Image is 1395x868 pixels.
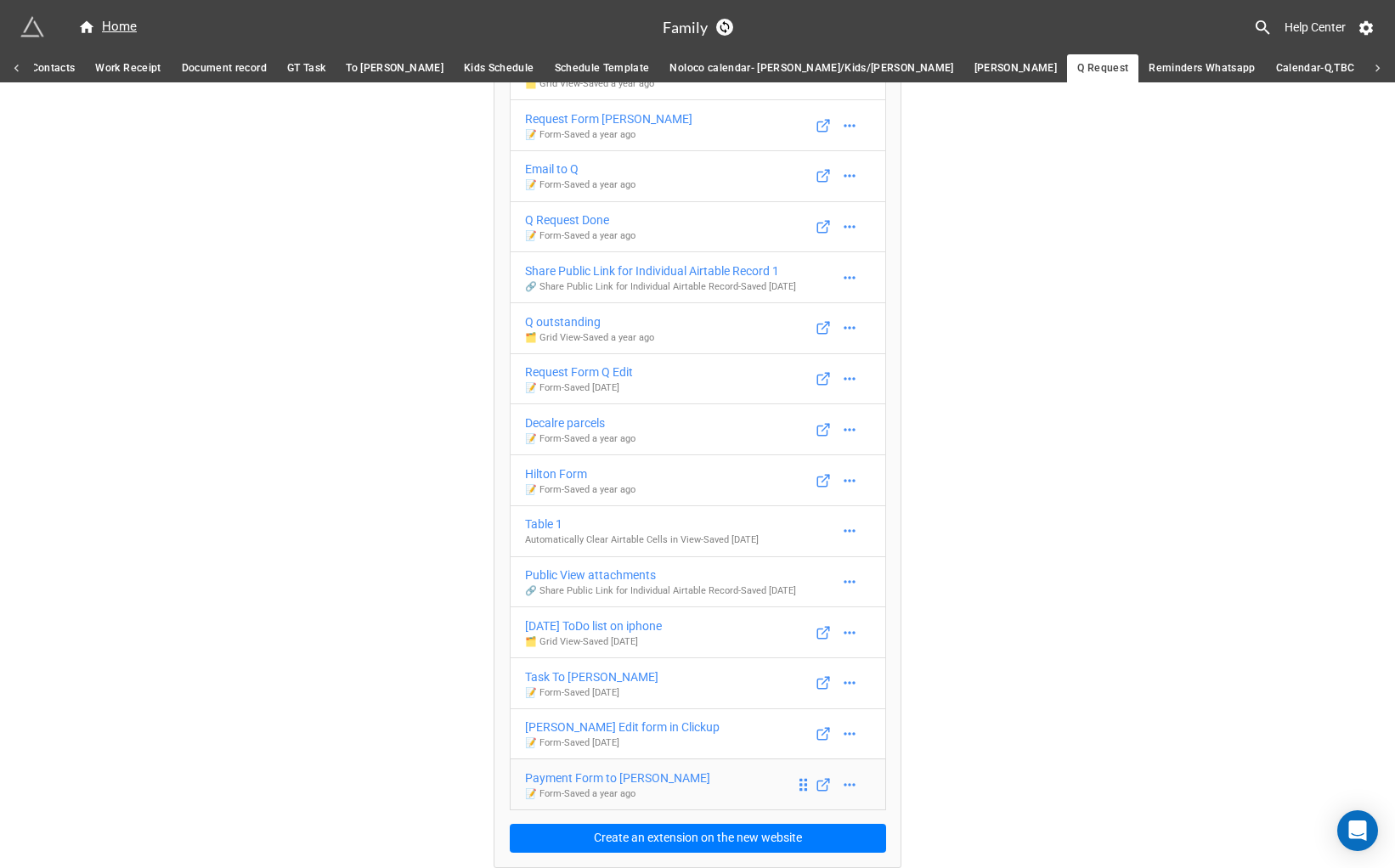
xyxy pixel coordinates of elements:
p: Automatically Clear Airtable Cells in View - Saved [DATE] [525,533,759,547]
a: Email to Q📝 Form-Saved a year ago [510,150,886,202]
a: Q outstanding🗂️ Grid View-Saved a year ago [510,302,886,354]
div: Payment Form to [PERSON_NAME] [525,769,710,787]
a: [DATE] ToDo list on iphone🗂️ Grid View-Saved [DATE] [510,606,886,658]
span: Kids Schedule [464,59,534,77]
img: miniextensions-icon.73ae0678.png [20,15,44,39]
span: Contacts [31,59,76,77]
span: GT Task [287,59,325,77]
a: Sync Base Structure [716,19,733,36]
a: Q Request Done📝 Form-Saved a year ago [510,201,886,253]
a: Payment Form to [PERSON_NAME]📝 Form-Saved a year ago [510,758,886,810]
span: Schedule Template [555,59,650,77]
div: Request Form [PERSON_NAME] [525,110,692,128]
span: To [PERSON_NAME] [346,59,443,77]
div: Task To [PERSON_NAME] [525,668,658,686]
span: [PERSON_NAME] [974,59,1058,77]
h3: Family [663,20,708,35]
div: Q outstanding [525,313,654,331]
a: Task To [PERSON_NAME]📝 Form-Saved [DATE] [510,657,886,709]
div: Email to Q [525,160,635,178]
p: 📝 Form - Saved [DATE] [525,686,658,700]
button: Create an extension on the new website [510,824,886,853]
div: Public View attachments [525,566,796,584]
p: 🔗 Share Public Link for Individual Airtable Record - Saved [DATE] [525,280,796,294]
a: Help Center [1273,12,1358,42]
p: 📝 Form - Saved a year ago [525,787,710,801]
span: Reminders Whatsapp [1149,59,1255,77]
div: Open Intercom Messenger [1337,810,1378,851]
p: 📝 Form - Saved a year ago [525,178,635,192]
p: 🗂️ Grid View - Saved [DATE] [525,635,662,649]
p: 🔗 Share Public Link for Individual Airtable Record - Saved [DATE] [525,584,796,598]
p: 📝 Form - Saved [DATE] [525,736,720,750]
p: 🗂️ Grid View - Saved a year ago [525,331,654,345]
a: Table 1Automatically Clear Airtable Cells in View-Saved [DATE] [510,505,886,557]
span: Q Request [1077,59,1128,77]
p: 📝 Form - Saved a year ago [525,229,635,243]
span: Calendar-Q,TBC [1276,59,1355,77]
div: Hilton Form [525,465,635,483]
div: Request Form Q Edit [525,363,633,381]
a: Home [68,17,147,37]
div: [DATE] ToDo list on iphone [525,617,662,635]
a: [PERSON_NAME] Edit form in Clickup📝 Form-Saved [DATE] [510,708,886,760]
span: Noloco calendar- [PERSON_NAME]/Kids/[PERSON_NAME] [669,59,953,77]
div: Home [78,17,137,37]
div: Share Public Link for Individual Airtable Record 1 [525,262,796,280]
div: [PERSON_NAME] Edit form in Clickup [525,718,720,736]
p: 🗂️ Grid View - Saved a year ago [525,77,667,91]
div: Q Request Done [525,211,635,229]
a: Request Form Q Edit📝 Form-Saved [DATE] [510,353,886,405]
span: Document record [182,59,267,77]
p: 📝 Form - Saved a year ago [525,128,692,142]
a: Share Public Link for Individual Airtable Record 1🔗 Share Public Link for Individual Airtable Rec... [510,251,886,303]
div: Decalre parcels [525,414,635,432]
p: 📝 Form - Saved [DATE] [525,381,633,395]
a: Public View attachments🔗 Share Public Link for Individual Airtable Record-Saved [DATE] [510,556,886,608]
div: Table 1 [525,515,759,533]
a: Decalre parcels📝 Form-Saved a year ago [510,403,886,455]
a: Request Form [PERSON_NAME]📝 Form-Saved a year ago [510,99,886,151]
p: 📝 Form - Saved a year ago [525,432,635,446]
span: Work Receipt [95,59,161,77]
p: 📝 Form - Saved a year ago [525,483,635,497]
a: Hilton Form📝 Form-Saved a year ago [510,454,886,506]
